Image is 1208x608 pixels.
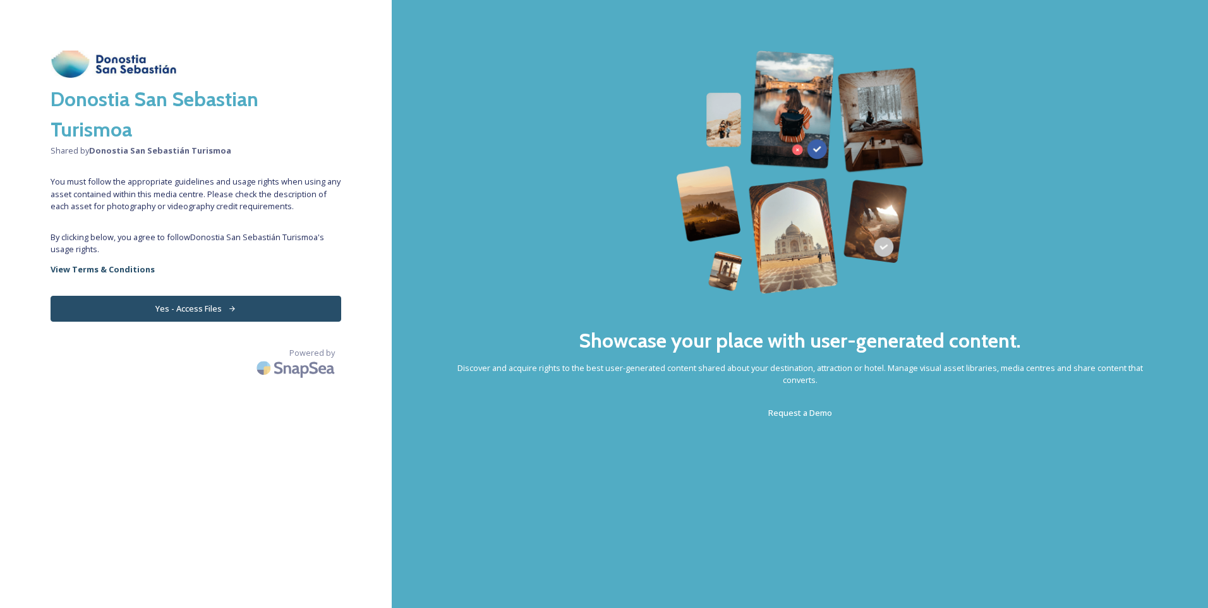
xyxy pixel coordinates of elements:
[51,296,341,322] button: Yes - Access Files
[676,51,924,294] img: 63b42ca75bacad526042e722_Group%20154-p-800.png
[442,362,1157,386] span: Discover and acquire rights to the best user-generated content shared about your destination, att...
[51,176,341,212] span: You must follow the appropriate guidelines and usage rights when using any asset contained within...
[51,84,341,145] h2: Donostia San Sebastian Turismoa
[253,353,341,383] img: SnapSea Logo
[579,325,1021,356] h2: Showcase your place with user-generated content.
[51,262,341,277] a: View Terms & Conditions
[51,51,177,78] img: download.jpeg
[768,405,832,420] a: Request a Demo
[768,407,832,418] span: Request a Demo
[289,347,335,359] span: Powered by
[51,145,341,157] span: Shared by
[89,145,231,156] strong: Donostia San Sebastián Turismoa
[51,231,341,255] span: By clicking below, you agree to follow Donostia San Sebastián Turismoa 's usage rights.
[51,264,155,275] strong: View Terms & Conditions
